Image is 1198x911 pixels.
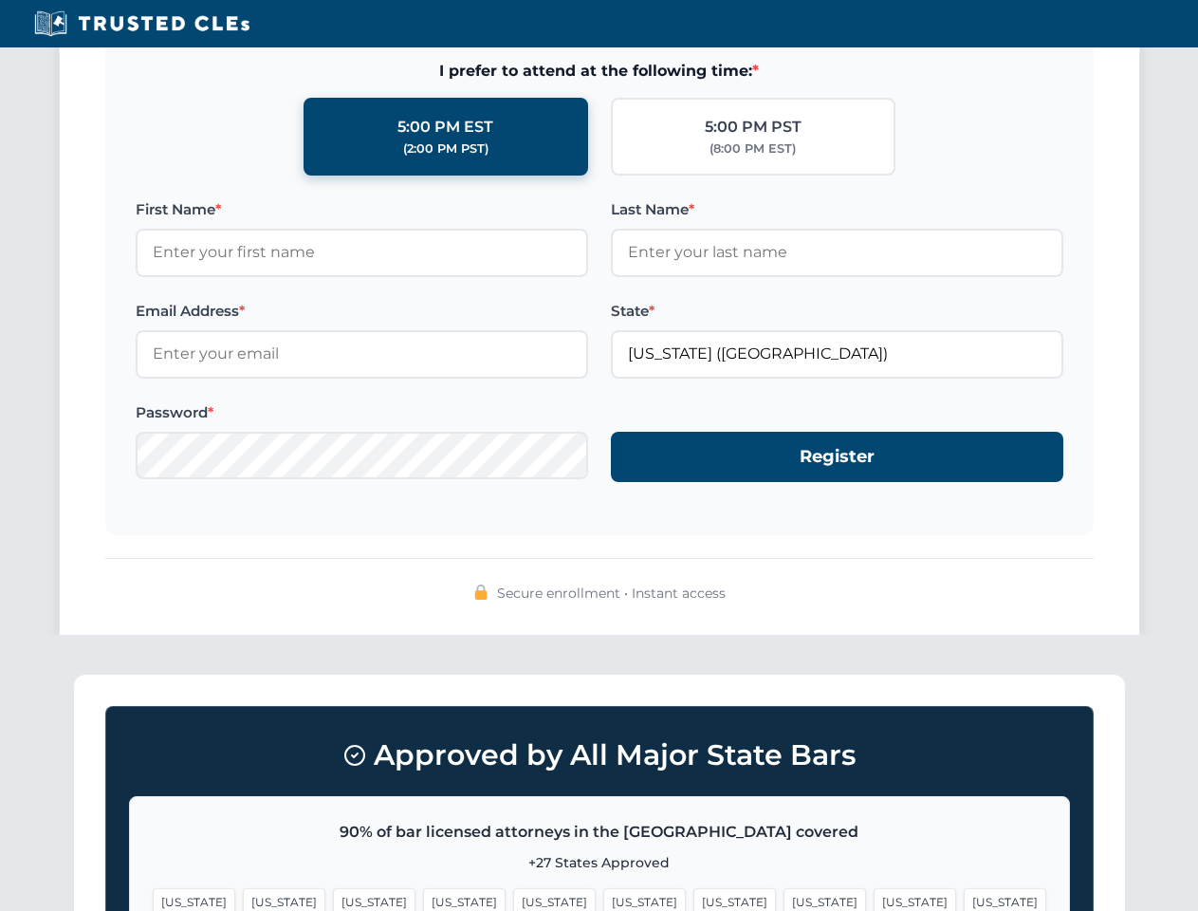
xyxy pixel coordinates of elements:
[403,139,488,158] div: (2:00 PM PST)
[611,432,1063,482] button: Register
[136,401,588,424] label: Password
[473,585,488,600] img: 🔒
[611,330,1063,378] input: Florida (FL)
[136,229,588,276] input: Enter your first name
[136,300,588,323] label: Email Address
[136,198,588,221] label: First Name
[611,229,1063,276] input: Enter your last name
[136,59,1063,84] span: I prefer to attend at the following time:
[705,115,802,139] div: 5:00 PM PST
[153,852,1046,873] p: +27 States Approved
[611,198,1063,221] label: Last Name
[136,330,588,378] input: Enter your email
[497,583,726,604] span: Secure enrollment • Instant access
[28,9,255,38] img: Trusted CLEs
[153,820,1046,845] p: 90% of bar licensed attorneys in the [GEOGRAPHIC_DATA] covered
[129,730,1070,781] h3: Approved by All Major State Bars
[710,139,796,158] div: (8:00 PM EST)
[611,300,1063,323] label: State
[397,115,493,139] div: 5:00 PM EST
